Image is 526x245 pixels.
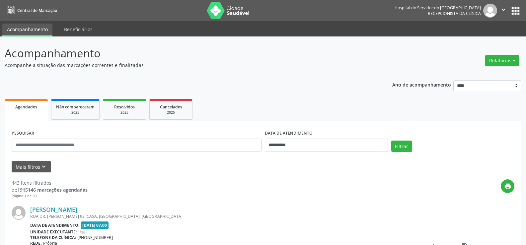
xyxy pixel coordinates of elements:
[391,141,412,152] button: Filtrar
[483,4,497,18] img: img
[2,24,52,36] a: Acompanhamento
[77,235,113,240] span: [PHONE_NUMBER]
[497,4,510,18] button: 
[510,5,521,17] button: apps
[154,110,188,115] div: 2025
[12,206,26,220] img: img
[108,110,141,115] div: 2025
[265,128,313,139] label: DATA DE ATENDIMENTO
[30,222,80,228] b: Data de atendimento:
[78,229,86,235] span: Hse
[12,193,88,199] div: Página 1 de 30
[12,186,88,193] div: de
[15,104,37,110] span: Agendados
[501,179,514,193] button: print
[12,179,88,186] div: 443 itens filtrados
[30,235,76,240] b: Telefone da clínica:
[56,110,95,115] div: 2025
[5,62,366,69] p: Acompanhe a situação das marcações correntes e finalizadas
[485,55,519,66] button: Relatórios
[17,187,88,193] strong: 1915146 marcações agendadas
[428,11,481,16] span: Recepcionista da clínica
[500,6,507,13] i: 
[30,214,415,219] div: RUA DR. [PERSON_NAME] 93, CASA, [GEOGRAPHIC_DATA], [GEOGRAPHIC_DATA]
[5,5,57,16] a: Central de Marcação
[30,206,77,213] a: [PERSON_NAME]
[114,104,135,110] span: Resolvidos
[160,104,182,110] span: Cancelados
[59,24,97,35] a: Beneficiários
[395,5,481,11] div: Hospital do Servidor do [GEOGRAPHIC_DATA]
[12,161,51,173] button: Mais filtroskeyboard_arrow_down
[40,163,47,170] i: keyboard_arrow_down
[392,80,451,89] p: Ano de acompanhamento
[17,8,57,13] span: Central de Marcação
[12,128,34,139] label: PESQUISAR
[81,221,109,229] span: [DATE] 07:00
[5,45,366,62] p: Acompanhamento
[504,183,511,190] i: print
[56,104,95,110] span: Não compareceram
[30,229,77,235] b: Unidade executante:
